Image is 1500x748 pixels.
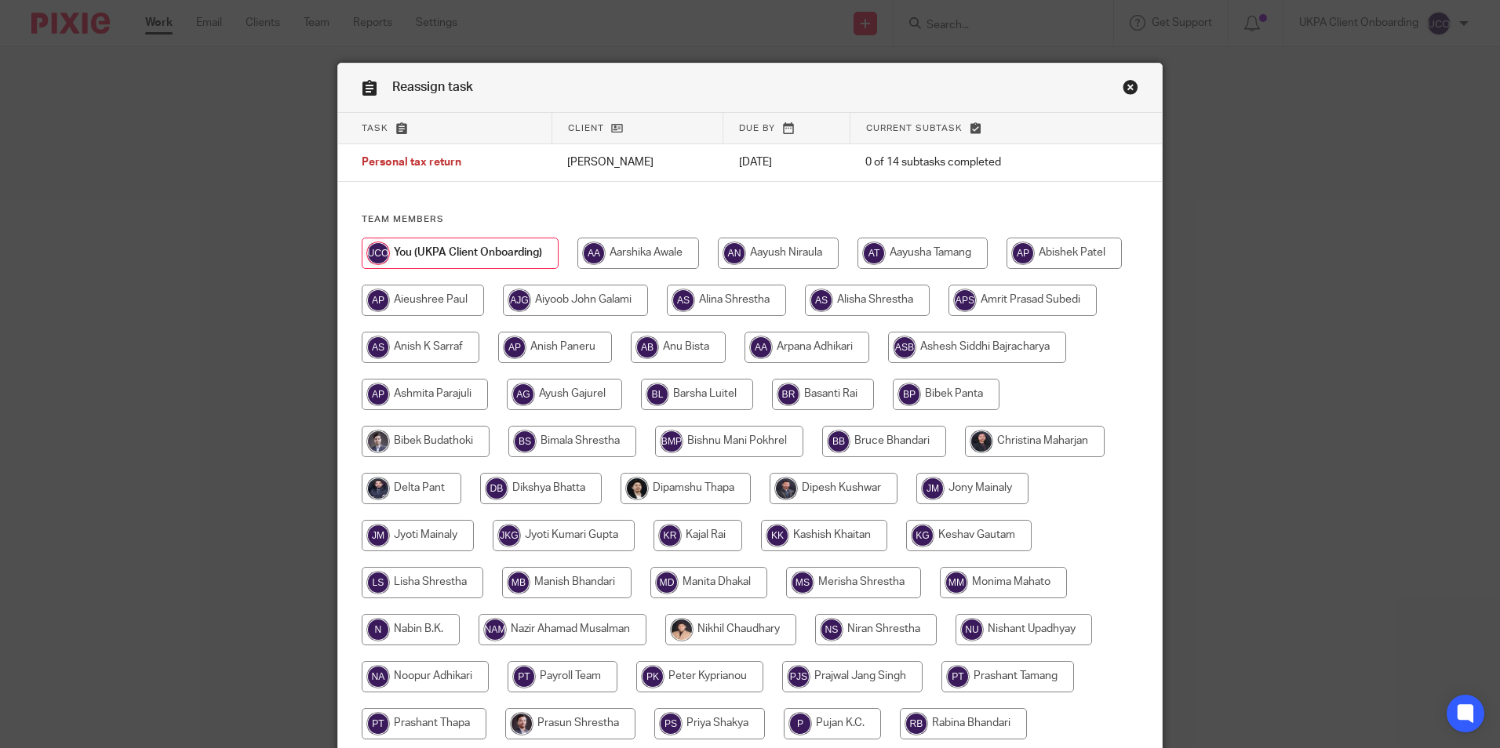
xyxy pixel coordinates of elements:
[392,81,473,93] span: Reassign task
[739,154,835,170] p: [DATE]
[866,124,963,133] span: Current subtask
[568,124,604,133] span: Client
[850,144,1093,182] td: 0 of 14 subtasks completed
[362,124,388,133] span: Task
[739,124,775,133] span: Due by
[362,158,461,169] span: Personal tax return
[567,154,707,170] p: [PERSON_NAME]
[1123,79,1138,100] a: Close this dialog window
[362,213,1138,226] h4: Team members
